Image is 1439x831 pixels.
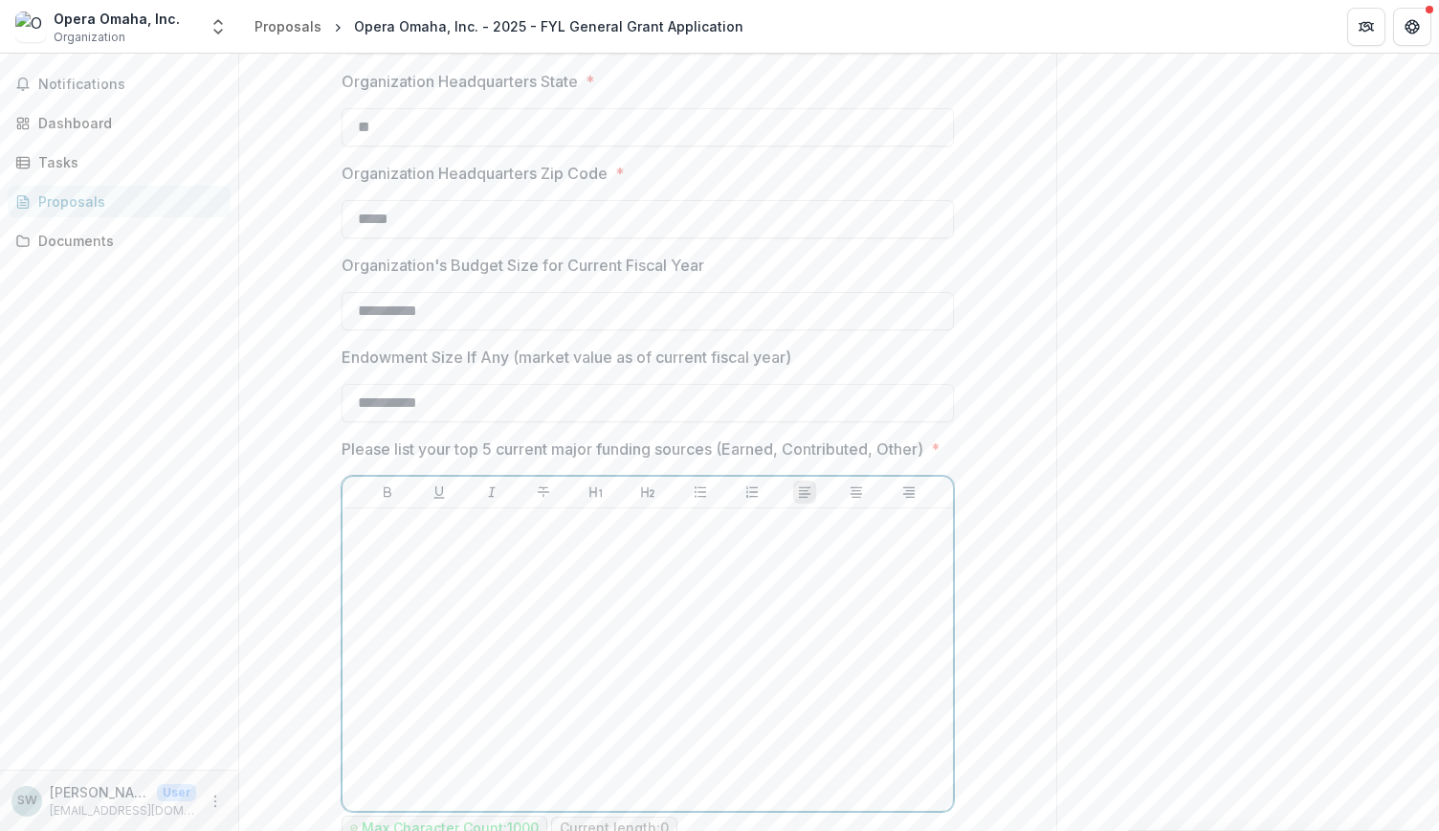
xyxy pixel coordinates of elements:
button: Notifications [8,69,231,100]
p: Organization's Budget Size for Current Fiscal Year [342,254,704,277]
button: Heading 1 [585,481,608,504]
div: Tasks [38,152,215,172]
button: Bold [376,481,399,504]
a: Tasks [8,146,231,178]
button: Align Center [845,481,868,504]
a: Dashboard [8,107,231,139]
div: Documents [38,231,215,251]
a: Documents [8,225,231,257]
a: Proposals [8,186,231,217]
button: Strike [532,481,555,504]
button: Align Left [793,481,816,504]
p: Endowment Size If Any (market value as of current fiscal year) [342,346,791,369]
button: Ordered List [741,481,764,504]
p: User [157,784,196,801]
p: [EMAIL_ADDRESS][DOMAIN_NAME] [50,802,196,820]
p: Please list your top 5 current major funding sources (Earned, Contributed, Other) [342,438,923,460]
span: Organization [54,29,125,46]
button: Partners [1347,8,1385,46]
button: Get Help [1393,8,1431,46]
p: [PERSON_NAME] [50,782,149,802]
span: Notifications [38,77,223,93]
button: Underline [428,481,451,504]
div: Opera Omaha, Inc. - 2025 - FYL General Grant Application [354,16,743,36]
img: Opera Omaha, Inc. [15,11,46,42]
button: Bullet List [689,481,712,504]
button: More [204,790,227,813]
div: Dashboard [38,113,215,133]
p: Organization Headquarters State [342,70,578,93]
nav: breadcrumb [247,12,751,40]
div: Proposals [255,16,321,36]
div: Opera Omaha, Inc. [54,9,180,29]
button: Align Right [897,481,920,504]
button: Heading 2 [636,481,659,504]
button: Open entity switcher [205,8,232,46]
p: Organization Headquarters Zip Code [342,162,608,185]
div: Proposals [38,191,215,212]
div: Shannon Walenta [17,795,37,807]
button: Italicize [480,481,503,504]
a: Proposals [247,12,329,40]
